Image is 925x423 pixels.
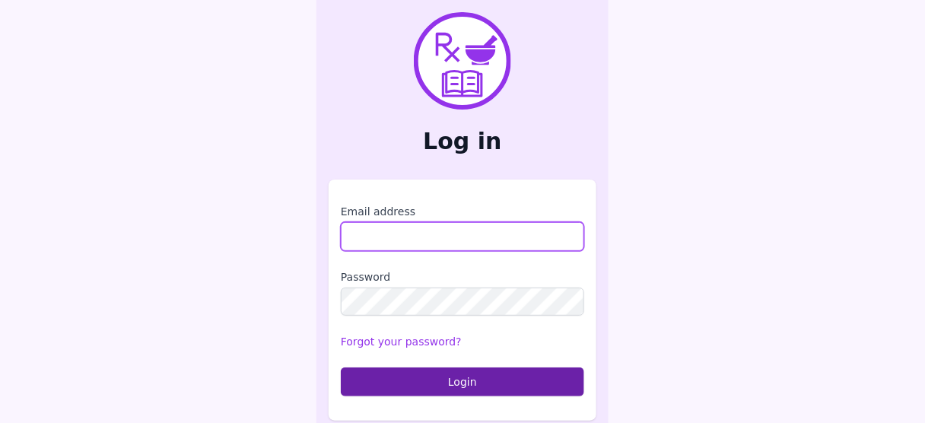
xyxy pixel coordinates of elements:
[341,336,462,348] a: Forgot your password?
[341,204,584,219] label: Email address
[341,367,584,396] button: Login
[329,128,596,155] h2: Log in
[341,269,584,285] label: Password
[414,12,511,110] img: PharmXellence Logo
